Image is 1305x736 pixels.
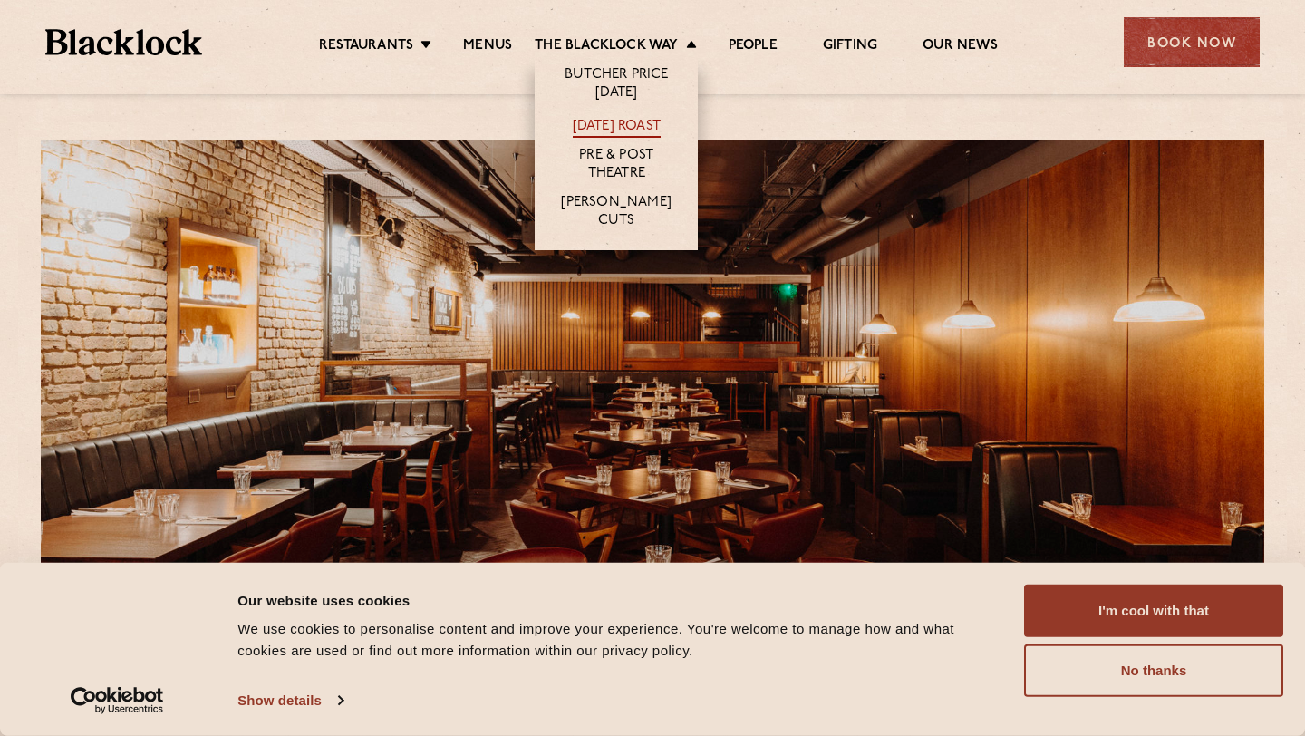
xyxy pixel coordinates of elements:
[553,194,680,232] a: [PERSON_NAME] Cuts
[38,687,197,714] a: Usercentrics Cookiebot - opens in a new window
[573,118,661,138] a: [DATE] Roast
[553,66,680,104] a: Butcher Price [DATE]
[237,618,1003,662] div: We use cookies to personalise content and improve your experience. You're welcome to manage how a...
[729,37,778,57] a: People
[1024,644,1283,697] button: No thanks
[463,37,512,57] a: Menus
[45,29,202,55] img: BL_Textured_Logo-footer-cropped.svg
[923,37,998,57] a: Our News
[1124,17,1260,67] div: Book Now
[1024,585,1283,637] button: I'm cool with that
[319,37,413,57] a: Restaurants
[237,687,343,714] a: Show details
[237,589,1003,611] div: Our website uses cookies
[553,147,680,185] a: Pre & Post Theatre
[535,37,678,57] a: The Blacklock Way
[823,37,877,57] a: Gifting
